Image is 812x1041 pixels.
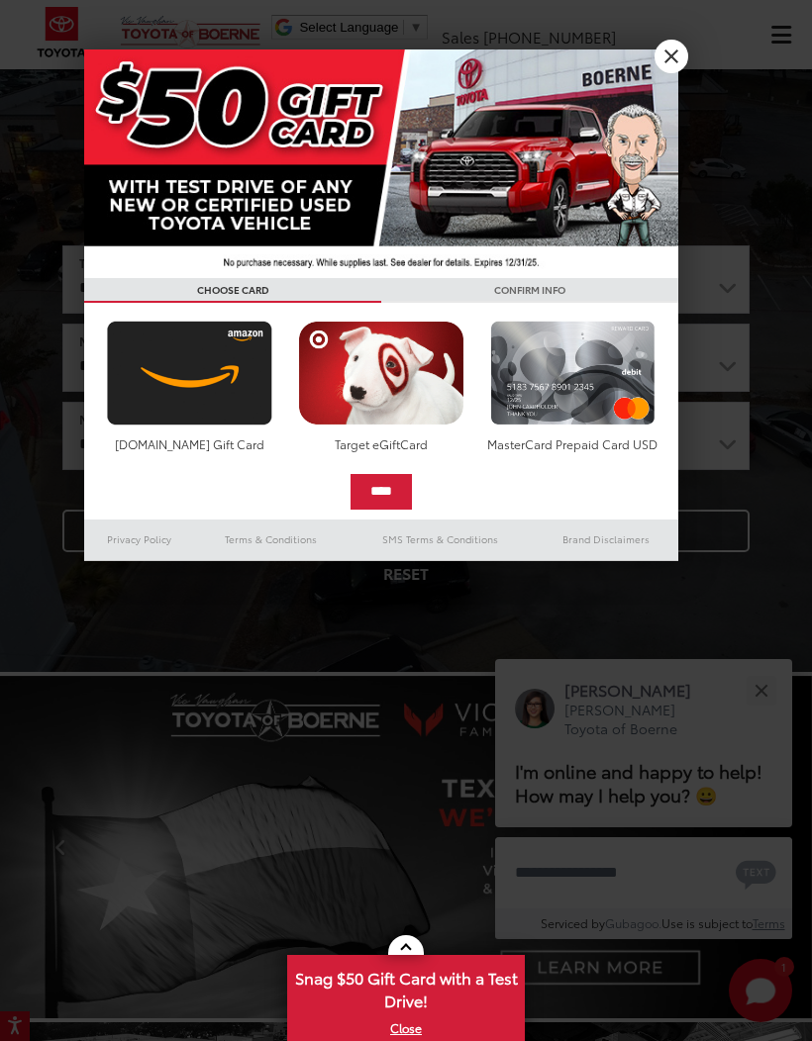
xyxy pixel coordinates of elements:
[485,321,660,426] img: mastercard.png
[195,527,347,551] a: Terms & Conditions
[485,435,660,452] div: MasterCard Prepaid Card USD
[289,957,523,1017] span: Snag $50 Gift Card with a Test Drive!
[84,527,195,551] a: Privacy Policy
[293,435,468,452] div: Target eGiftCard
[84,49,678,278] img: 42635_top_851395.jpg
[102,435,277,452] div: [DOMAIN_NAME] Gift Card
[381,278,678,303] h3: CONFIRM INFO
[347,527,534,551] a: SMS Terms & Conditions
[293,321,468,426] img: targetcard.png
[534,527,678,551] a: Brand Disclaimers
[84,278,381,303] h3: CHOOSE CARD
[102,321,277,426] img: amazoncard.png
